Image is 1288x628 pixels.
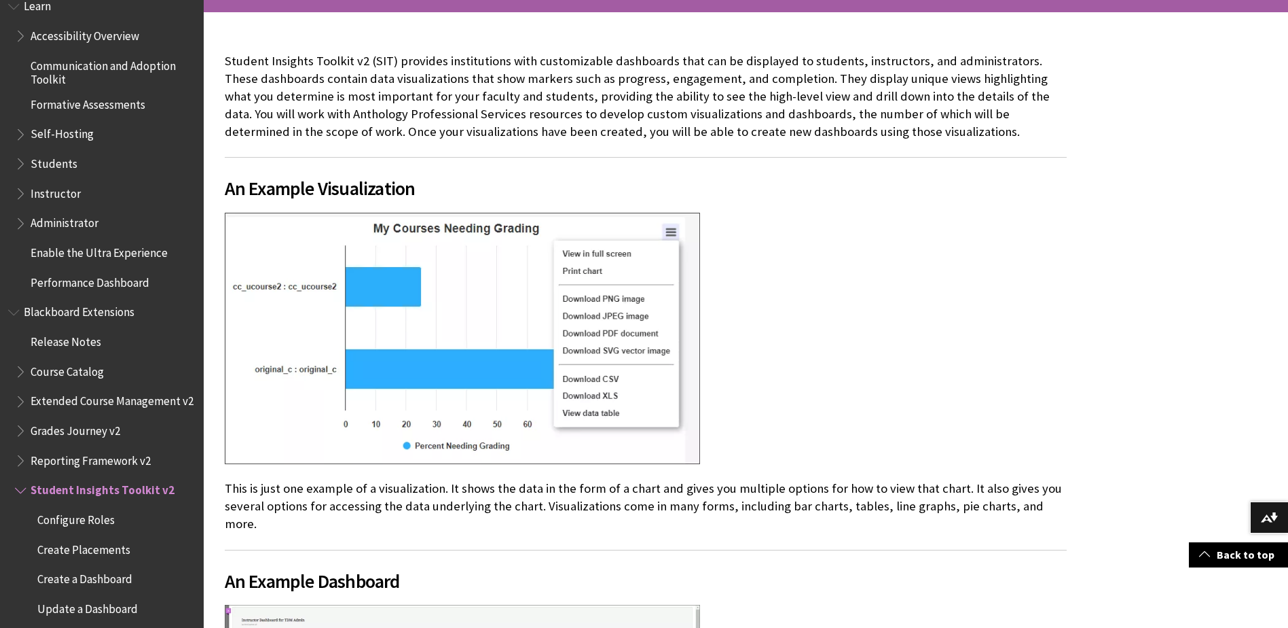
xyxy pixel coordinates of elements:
[31,390,194,408] span: Extended Course Management v2
[31,93,145,111] span: Formative Assessments
[37,538,130,557] span: Create Placements
[31,330,101,349] span: Release Notes
[37,597,138,616] span: Update a Dashboard
[31,479,174,498] span: Student Insights Toolkit v2
[225,567,1067,595] span: An Example Dashboard
[31,24,139,43] span: Accessibility Overview
[225,52,1067,141] p: Student Insights Toolkit v2 (SIT) provides institutions with customizable dashboards that can be ...
[225,480,1067,534] p: This is just one example of a visualization. It shows the data in the form of a chart and gives y...
[31,360,104,379] span: Course Catalog
[31,123,94,141] span: Self-Hosting
[31,419,120,438] span: Grades Journey v2
[1189,542,1288,568] a: Back to top
[37,508,115,527] span: Configure Roles
[225,174,1067,203] span: An Example Visualization
[31,241,168,260] span: Enable the Ultra Experience
[31,212,98,230] span: Administrator
[31,449,151,468] span: Reporting Framework v2
[225,213,700,464] img: Bar chart options
[31,271,149,290] span: Performance Dashboard
[31,152,77,171] span: Students
[37,568,132,587] span: Create a Dashboard
[31,54,194,86] span: Communication and Adoption Toolkit
[31,182,81,200] span: Instructor
[24,301,134,319] span: Blackboard Extensions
